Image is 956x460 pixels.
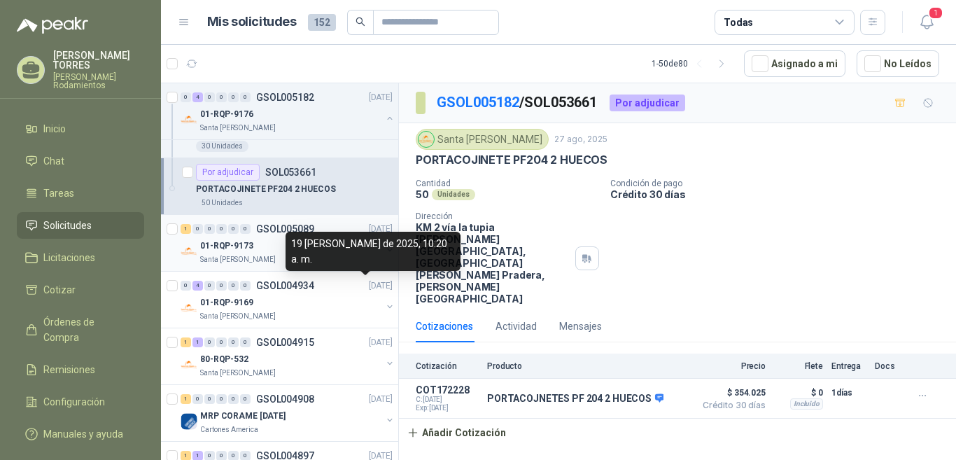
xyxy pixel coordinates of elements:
div: 0 [204,224,215,234]
a: Manuales y ayuda [17,421,144,447]
p: SOL053661 [265,167,316,177]
div: 0 [181,281,191,291]
p: Entrega [831,361,866,371]
p: GSOL004934 [256,281,314,291]
div: 0 [216,337,227,347]
p: Dirección [416,211,570,221]
a: Por adjudicarSOL053661PORTACOJINETE PF204 2 HUECOS50 Unidades [161,158,398,215]
p: Cantidad [416,179,599,188]
a: Configuración [17,389,144,415]
div: 0 [240,224,251,234]
p: 01-RQP-9173 [200,239,253,253]
p: Flete [774,361,823,371]
span: Solicitudes [43,218,92,233]
a: 1 1 0 0 0 0 GSOL004915[DATE] Company Logo80-RQP-532Santa [PERSON_NAME] [181,334,395,379]
p: Docs [875,361,903,371]
img: Company Logo [419,132,434,147]
div: 0 [181,92,191,102]
button: 1 [914,10,939,35]
div: 0 [228,337,239,347]
span: Licitaciones [43,250,95,265]
span: Crédito 30 días [696,401,766,410]
span: 152 [308,14,336,31]
p: [DATE] [369,336,393,349]
div: Mensajes [559,319,602,334]
p: Santa [PERSON_NAME] [200,123,276,134]
div: Santa [PERSON_NAME] [416,129,549,150]
div: 4 [192,281,203,291]
div: 0 [240,394,251,404]
div: Por adjudicar [610,95,685,111]
img: Company Logo [181,413,197,430]
img: Company Logo [181,300,197,316]
div: Unidades [432,189,475,200]
div: 0 [240,92,251,102]
p: PORTACOJINETE PF204 2 HUECOS [196,183,336,196]
a: Remisiones [17,356,144,383]
a: Solicitudes [17,212,144,239]
p: MRP CORAME [DATE] [200,410,286,423]
span: Inicio [43,121,66,137]
div: 0 [216,92,227,102]
p: Santa [PERSON_NAME] [200,254,276,265]
div: 1 [192,337,203,347]
a: 1 0 0 0 0 0 GSOL005089[DATE] Company Logo01-RQP-9173Santa [PERSON_NAME] [181,221,395,265]
p: Cartones America [200,424,258,435]
span: Remisiones [43,362,95,377]
span: $ 354.025 [696,384,766,401]
div: 50 Unidades [196,197,248,209]
span: Configuración [43,394,105,410]
p: [DATE] [369,91,393,104]
div: 0 [216,394,227,404]
p: Condición de pago [610,179,950,188]
div: Incluido [790,398,823,410]
div: 1 [181,394,191,404]
span: Tareas [43,186,74,201]
a: 0 4 0 0 0 0 GSOL005182[DATE] Company Logo01-RQP-9176Santa [PERSON_NAME] [181,89,395,134]
p: 27 ago, 2025 [554,133,607,146]
a: Licitaciones [17,244,144,271]
p: [PERSON_NAME] Rodamientos [53,73,144,90]
p: COT172228 [416,384,479,396]
div: 0 [216,224,227,234]
img: Logo peakr [17,17,88,34]
span: Exp: [DATE] [416,404,479,412]
div: 0 [216,281,227,291]
div: 0 [228,92,239,102]
p: PORTACOJNETES PF 204 2 HUECOS [487,393,663,405]
div: 0 [204,337,215,347]
p: [PERSON_NAME] TORRES [53,50,144,70]
div: 0 [240,337,251,347]
p: 01-RQP-9169 [200,296,253,309]
div: 30 Unidades [196,141,248,152]
p: Santa [PERSON_NAME] [200,311,276,322]
a: Inicio [17,116,144,142]
div: Actividad [495,319,537,334]
h1: Mis solicitudes [207,12,297,32]
p: Santa [PERSON_NAME] [200,368,276,379]
span: 1 [928,6,943,20]
p: [DATE] [369,223,393,236]
div: 0 [240,281,251,291]
div: Todas [724,15,753,30]
p: Precio [696,361,766,371]
p: Producto [487,361,687,371]
a: Órdenes de Compra [17,309,144,351]
p: 01-RQP-9176 [200,108,253,121]
p: 80-RQP-532 [200,353,248,366]
p: GSOL004915 [256,337,314,347]
div: 0 [204,394,215,404]
div: Por adjudicar [196,164,260,181]
span: Chat [43,153,64,169]
div: 1 [181,337,191,347]
a: Tareas [17,180,144,207]
p: [DATE] [369,279,393,293]
div: 0 [204,281,215,291]
p: KM 2 vía la tupia [PERSON_NAME][GEOGRAPHIC_DATA], [GEOGRAPHIC_DATA][PERSON_NAME] Pradera , [PERSO... [416,221,570,305]
button: No Leídos [857,50,939,77]
div: 19 [PERSON_NAME] de 2025, 10:20 a. m. [286,232,461,271]
p: $ 0 [774,384,823,401]
div: 0 [228,224,239,234]
p: Cotización [416,361,479,371]
p: 50 [416,188,429,200]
